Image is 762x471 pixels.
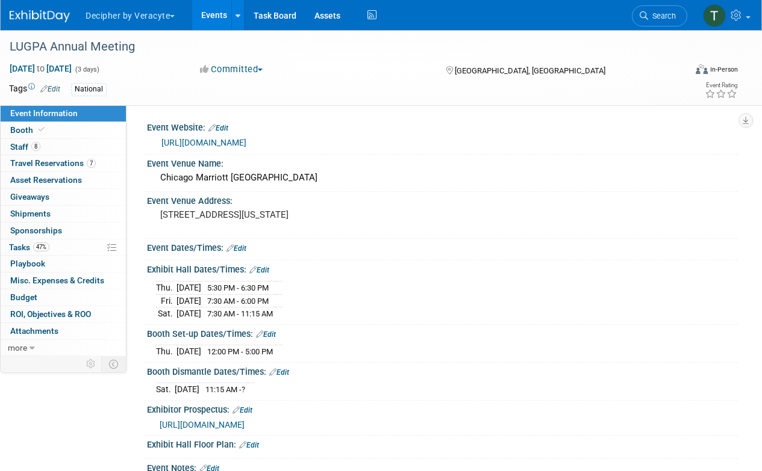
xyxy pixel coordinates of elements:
[35,64,46,73] span: to
[147,363,738,378] div: Booth Dismantle Dates/Times:
[205,385,245,394] span: 11:15 AM -
[1,122,126,138] a: Booth
[233,406,252,414] a: Edit
[156,383,175,396] td: Sat.
[239,441,259,449] a: Edit
[176,307,201,320] td: [DATE]
[147,436,738,451] div: Exhibit Hall Floor Plan:
[161,138,246,147] a: [URL][DOMAIN_NAME]
[1,323,126,339] a: Attachments
[156,281,176,294] td: Thu.
[631,63,738,81] div: Event Format
[156,307,176,320] td: Sat.
[31,142,40,151] span: 8
[208,124,228,132] a: Edit
[1,139,126,155] a: Staff8
[10,192,49,202] span: Giveaways
[10,158,96,168] span: Travel Reservations
[81,356,102,372] td: Personalize Event Tab Strip
[8,343,27,352] span: more
[147,401,738,416] div: Exhibitor Prospectus:
[703,4,726,27] img: Tony Alvarado
[1,239,126,256] a: Tasks47%
[5,36,676,58] div: LUGPA Annual Meeting
[1,105,126,122] a: Event Information
[10,209,51,218] span: Shipments
[1,155,126,171] a: Travel Reservations7
[176,294,201,307] td: [DATE]
[147,119,738,134] div: Event Website:
[87,159,96,168] span: 7
[705,82,737,88] div: Event Rating
[156,345,176,358] td: Thu.
[249,266,269,274] a: Edit
[10,10,70,22] img: ExhibitDay
[256,330,276,339] a: Edit
[147,260,738,276] div: Exhibit Hall Dates/Times:
[102,356,126,372] td: Toggle Event Tabs
[156,168,729,187] div: Chicago Marriott [GEOGRAPHIC_DATA]
[207,297,269,306] span: 7:30 AM - 6:00 PM
[632,5,687,26] a: Search
[39,126,45,133] i: Booth reservation complete
[33,242,49,251] span: 47%
[10,259,45,268] span: Playbook
[175,383,199,396] td: [DATE]
[147,325,738,340] div: Booth Set-up Dates/Times:
[269,368,289,377] a: Edit
[207,283,269,292] span: 5:30 PM - 6:30 PM
[1,289,126,306] a: Budget
[176,345,201,358] td: [DATE]
[147,192,738,207] div: Event Venue Address:
[10,309,91,319] span: ROI, Objectives & ROO
[147,155,738,170] div: Event Venue Name:
[1,223,126,239] a: Sponsorships
[1,189,126,205] a: Giveaways
[10,226,62,235] span: Sponsorships
[207,347,273,356] span: 12:00 PM - 5:00 PM
[196,63,267,76] button: Committed
[147,239,738,254] div: Event Dates/Times:
[696,64,708,74] img: Format-Inperson.png
[160,209,380,220] pre: [STREET_ADDRESS][US_STATE]
[455,66,605,75] span: [GEOGRAPHIC_DATA], [GEOGRAPHIC_DATA]
[9,242,49,252] span: Tasks
[9,63,72,74] span: [DATE] [DATE]
[207,309,273,318] span: 7:30 AM - 11:15 AM
[226,244,246,253] a: Edit
[10,142,40,152] span: Staff
[71,83,107,96] div: National
[1,206,126,222] a: Shipments
[74,66,99,73] span: (3 days)
[10,175,82,185] span: Asset Reservations
[1,306,126,322] a: ROI, Objectives & ROO
[1,340,126,356] a: more
[40,85,60,93] a: Edit
[156,294,176,307] td: Fri.
[160,420,245,429] a: [URL][DOMAIN_NAME]
[9,82,60,96] td: Tags
[10,125,47,135] span: Booth
[242,385,245,394] span: ?
[10,276,104,285] span: Misc. Expenses & Credits
[10,292,37,302] span: Budget
[10,108,78,118] span: Event Information
[176,281,201,294] td: [DATE]
[1,172,126,188] a: Asset Reservations
[1,272,126,289] a: Misc. Expenses & Credits
[10,326,58,336] span: Attachments
[710,65,738,74] div: In-Person
[1,256,126,272] a: Playbook
[648,11,676,20] span: Search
